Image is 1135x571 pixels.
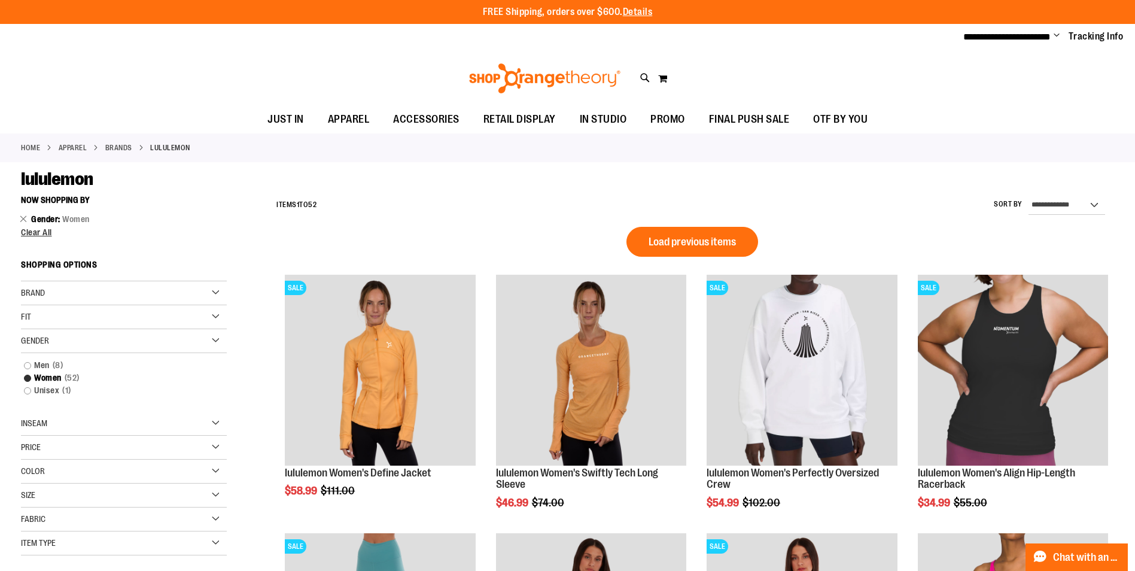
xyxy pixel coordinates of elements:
[707,467,879,491] a: lululemon Women's Perfectly Oversized Crew
[568,106,639,133] a: IN STUDIO
[285,539,306,554] span: SALE
[285,467,431,479] a: lululemon Women's Define Jacket
[255,106,316,133] a: JUST IN
[18,372,215,384] a: Women52
[994,199,1023,209] label: Sort By
[496,467,658,491] a: lululemon Women's Swiftly Tech Long Sleeve
[709,106,790,133] span: FINAL PUSH SALE
[707,497,741,509] span: $54.99
[21,190,96,210] button: Now Shopping by
[59,142,87,153] a: APPAREL
[496,497,530,509] span: $46.99
[285,275,475,467] a: Product image for lululemon Define JacketSALE
[267,106,304,133] span: JUST IN
[707,539,728,554] span: SALE
[21,418,47,428] span: Inseam
[918,275,1108,465] img: Product image for lululemon Women's Align Hip-Length Racerback
[21,336,49,345] span: Gender
[483,106,556,133] span: RETAIL DISPLAY
[626,227,758,257] button: Load previous items
[707,281,728,295] span: SALE
[1054,31,1060,42] button: Account menu
[580,106,627,133] span: IN STUDIO
[381,106,471,133] a: ACCESSORIES
[813,106,868,133] span: OTF BY YOU
[285,281,306,295] span: SALE
[21,538,56,548] span: Item Type
[50,359,66,372] span: 8
[105,142,132,153] a: BRANDS
[285,485,319,497] span: $58.99
[650,106,685,133] span: PROMO
[21,466,45,476] span: Color
[59,384,74,397] span: 1
[649,236,736,248] span: Load previous items
[697,106,802,133] a: FINAL PUSH SALE
[285,275,475,465] img: Product image for lululemon Define Jacket
[918,467,1075,491] a: lululemon Women's Align Hip-Length Racerback
[801,106,880,133] a: OTF BY YOU
[393,106,460,133] span: ACCESSORIES
[918,275,1108,467] a: Product image for lululemon Women's Align Hip-Length RacerbackSALE
[743,497,782,509] span: $102.00
[21,254,227,281] strong: Shopping Options
[316,106,382,133] a: APPAREL
[707,275,897,467] a: Product image for lululemon Women's Perfectly Oversized CrewSALE
[912,269,1114,539] div: product
[21,312,31,321] span: Fit
[297,201,300,209] span: 1
[150,142,190,153] strong: lululemon
[496,275,686,467] a: Product image for lululemon Swiftly Tech Long Sleeve
[1069,30,1124,43] a: Tracking Info
[276,196,317,214] h2: Items to
[918,497,952,509] span: $34.99
[490,269,692,539] div: product
[1026,543,1128,571] button: Chat with an Expert
[21,490,35,500] span: Size
[496,275,686,465] img: Product image for lululemon Swiftly Tech Long Sleeve
[21,288,45,297] span: Brand
[638,106,697,133] a: PROMO
[918,281,939,295] span: SALE
[471,106,568,133] a: RETAIL DISPLAY
[707,275,897,465] img: Product image for lululemon Women's Perfectly Oversized Crew
[21,442,41,452] span: Price
[321,485,357,497] span: $111.00
[701,269,903,539] div: product
[21,227,52,237] span: Clear All
[62,372,83,384] span: 52
[31,214,62,224] span: Gender
[1053,552,1121,563] span: Chat with an Expert
[279,269,481,527] div: product
[532,497,566,509] span: $74.00
[62,214,90,224] span: Women
[21,228,227,236] a: Clear All
[21,142,40,153] a: Home
[467,63,622,93] img: Shop Orangetheory
[308,201,317,209] span: 52
[954,497,989,509] span: $55.00
[328,106,370,133] span: APPAREL
[21,169,93,189] span: lululemon
[18,359,215,372] a: Men8
[483,5,653,19] p: FREE Shipping, orders over $600.
[18,384,215,397] a: Unisex1
[21,514,45,524] span: Fabric
[623,7,653,17] a: Details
